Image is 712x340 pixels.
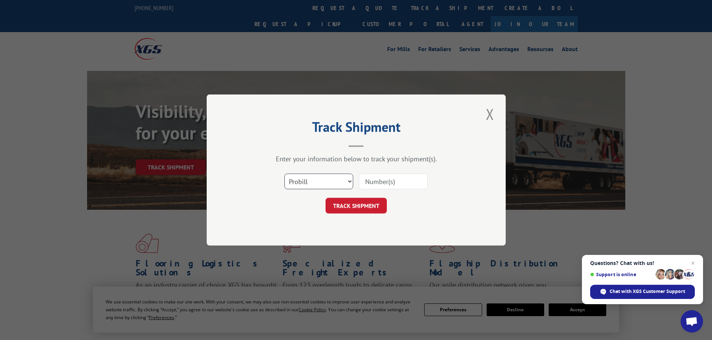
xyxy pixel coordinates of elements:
[681,310,703,333] a: Open chat
[484,104,496,124] button: Close modal
[359,174,428,189] input: Number(s)
[590,272,653,277] span: Support is online
[610,288,685,295] span: Chat with XGS Customer Support
[326,198,387,213] button: TRACK SHIPMENT
[590,285,695,299] span: Chat with XGS Customer Support
[590,260,695,266] span: Questions? Chat with us!
[244,122,468,136] h2: Track Shipment
[244,155,468,163] div: Enter your information below to track your shipment(s).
